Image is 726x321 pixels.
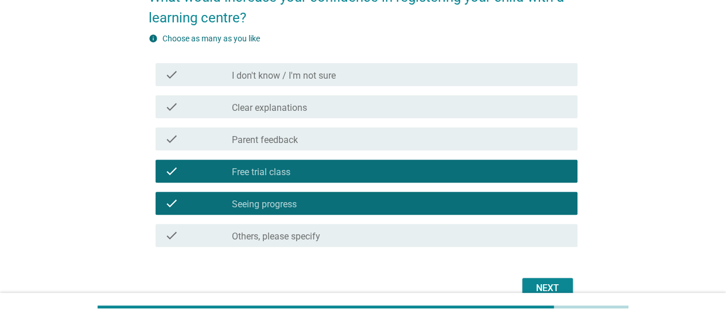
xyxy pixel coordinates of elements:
i: check [165,164,178,178]
i: info [149,34,158,43]
button: Next [522,278,573,299]
i: check [165,68,178,82]
label: Choose as many as you like [162,34,260,43]
label: Parent feedback [232,134,298,146]
i: check [165,229,178,242]
div: Next [531,281,564,295]
label: Seeing progress [232,199,297,210]
i: check [165,196,178,210]
label: Free trial class [232,167,290,178]
label: Clear explanations [232,102,307,114]
label: Others, please specify [232,231,320,242]
i: check [165,100,178,114]
label: I don't know / I'm not sure [232,70,336,82]
i: check [165,132,178,146]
